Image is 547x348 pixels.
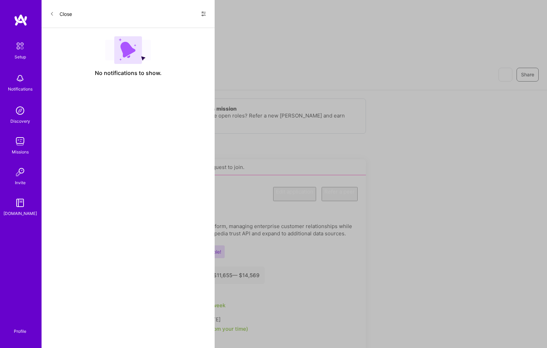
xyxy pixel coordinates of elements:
div: Notifications [8,85,33,93]
img: teamwork [13,134,27,148]
button: Close [50,8,72,19]
img: empty [105,36,151,64]
img: guide book [13,196,27,210]
div: Profile [14,328,26,334]
div: Invite [15,179,26,186]
img: logo [14,14,28,26]
div: Setup [15,53,26,60]
span: No notifications to show. [95,69,162,77]
div: Discovery [10,117,30,125]
img: bell [13,72,27,85]
a: Profile [11,320,29,334]
img: discovery [13,104,27,117]
img: setup [13,39,27,53]
img: Invite [13,165,27,179]
div: Missions [12,148,29,156]
div: [DOMAIN_NAME] [3,210,37,217]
